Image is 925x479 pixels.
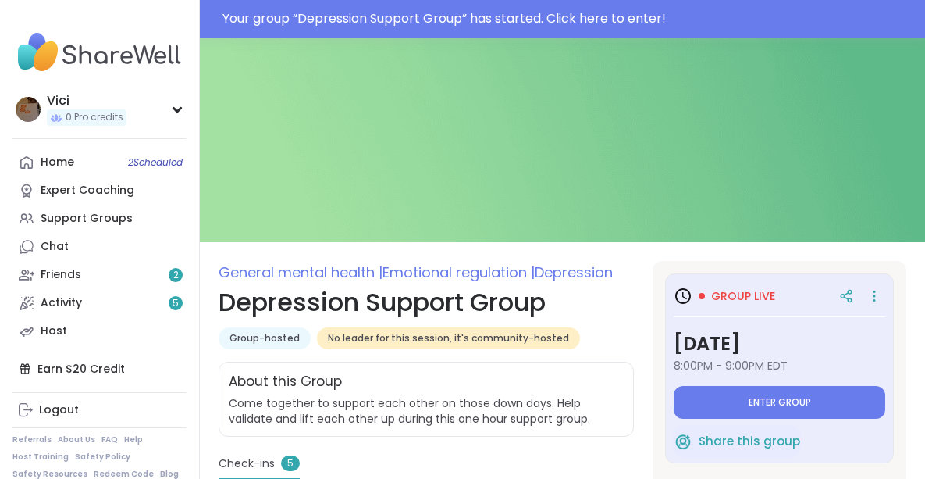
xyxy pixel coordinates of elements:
[12,233,187,261] a: Chat
[16,97,41,122] img: Vici
[41,239,69,255] div: Chat
[200,38,925,242] img: Depression Support Group cover image
[12,434,52,445] a: Referrals
[12,289,187,317] a: Activity5
[41,211,133,227] div: Support Groups
[41,324,67,339] div: Host
[12,452,69,463] a: Host Training
[12,355,187,383] div: Earn $20 Credit
[66,111,123,124] span: 0 Pro credits
[41,295,82,311] div: Activity
[222,9,916,28] div: Your group “ Depression Support Group ” has started. Click here to enter!
[41,155,74,170] div: Home
[699,433,800,451] span: Share this group
[12,177,187,205] a: Expert Coaching
[674,425,800,458] button: Share this group
[12,148,187,177] a: Home2Scheduled
[47,92,126,109] div: Vici
[39,402,79,418] div: Logout
[101,434,118,445] a: FAQ
[219,456,275,472] span: Check-ins
[173,269,179,282] span: 2
[219,284,634,321] h1: Depression Support Group
[229,395,624,427] span: Come together to support each other on those down days. Help validate and lift each other up duri...
[281,456,300,471] span: 5
[12,396,187,424] a: Logout
[173,297,179,310] span: 5
[12,261,187,289] a: Friends2
[749,396,811,409] span: Enter group
[41,267,81,283] div: Friends
[12,205,187,233] a: Support Groups
[674,386,885,419] button: Enter group
[382,263,535,282] span: Emotional regulation |
[41,183,134,198] div: Expert Coaching
[229,372,342,392] h2: About this Group
[58,434,95,445] a: About Us
[12,317,187,345] a: Host
[674,432,692,451] img: ShareWell Logomark
[674,358,885,374] span: 8:00PM - 9:00PM EDT
[711,288,775,304] span: Group live
[535,263,613,282] span: Depression
[124,434,143,445] a: Help
[219,263,382,282] span: General mental health |
[128,156,183,169] span: 2 Scheduled
[674,330,885,358] h3: [DATE]
[75,452,130,463] a: Safety Policy
[229,332,300,345] span: Group-hosted
[328,332,569,345] span: No leader for this session, it's community-hosted
[12,25,187,80] img: ShareWell Nav Logo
